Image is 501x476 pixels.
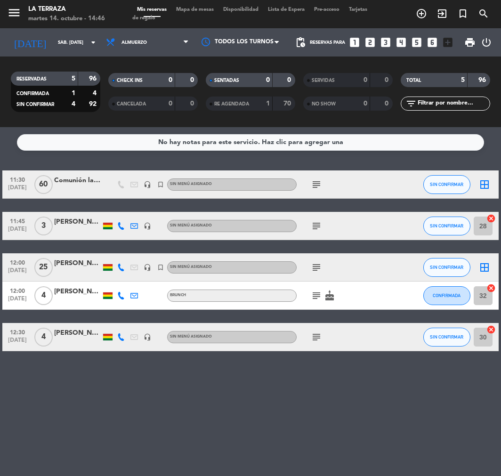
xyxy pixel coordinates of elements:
[170,182,212,186] span: Sin menú asignado
[34,175,53,194] span: 60
[478,8,489,19] i: search
[479,28,494,56] div: LOG OUT
[144,222,151,230] i: headset_mic
[214,78,239,83] span: SENTADAS
[89,75,98,82] strong: 96
[190,100,196,107] strong: 0
[16,77,47,81] span: RESERVADAS
[144,333,151,341] i: headset_mic
[406,78,421,83] span: TOTAL
[266,77,270,83] strong: 0
[169,100,172,107] strong: 0
[190,77,196,83] strong: 0
[380,36,392,48] i: looks_3
[144,181,151,188] i: headset_mic
[423,175,470,194] button: SIN CONFIRMAR
[54,286,101,297] div: [PERSON_NAME]
[430,223,463,228] span: SIN CONFIRMAR
[157,181,164,188] i: turned_in_not
[54,258,101,269] div: [PERSON_NAME]
[395,36,407,48] i: looks_4
[311,179,322,190] i: subject
[72,75,75,82] strong: 5
[144,264,151,271] i: headset_mic
[312,102,336,106] span: NO SHOW
[364,36,376,48] i: looks_two
[170,224,212,227] span: Sin menú asignado
[423,258,470,277] button: SIN CONFIRMAR
[218,7,263,12] span: Disponibilidad
[158,137,343,148] div: No hay notas para este servicio. Haz clic para agregar una
[481,37,492,48] i: power_settings_new
[6,185,29,195] span: [DATE]
[479,262,490,273] i: border_all
[89,101,98,107] strong: 92
[6,267,29,278] span: [DATE]
[6,215,29,226] span: 11:45
[405,98,417,109] i: filter_list
[16,91,49,96] span: CONFIRMADA
[442,36,454,48] i: add_box
[6,296,29,307] span: [DATE]
[171,7,218,12] span: Mapa de mesas
[54,328,101,339] div: [PERSON_NAME]
[364,100,367,107] strong: 0
[486,283,496,293] i: cancel
[7,6,21,20] i: menu
[430,265,463,270] span: SIN CONFIRMAR
[169,77,172,83] strong: 0
[385,77,390,83] strong: 0
[117,102,146,106] span: CANCELADA
[423,286,470,305] button: CONFIRMADA
[311,262,322,273] i: subject
[295,37,306,48] span: pending_actions
[426,36,438,48] i: looks_6
[28,5,105,14] div: La Terraza
[170,335,212,339] span: Sin menú asignado
[411,36,423,48] i: looks_5
[7,6,21,23] button: menu
[6,337,29,348] span: [DATE]
[117,78,143,83] span: CHECK INS
[430,334,463,339] span: SIN CONFIRMAR
[479,179,490,190] i: border_all
[461,77,465,83] strong: 5
[16,102,54,107] span: SIN CONFIRMAR
[433,293,461,298] span: CONFIRMADA
[6,285,29,296] span: 12:00
[436,8,448,19] i: exit_to_app
[28,14,105,24] div: martes 14. octubre - 14:46
[170,265,212,269] span: Sin menú asignado
[324,290,335,301] i: cake
[348,36,361,48] i: looks_one
[423,217,470,235] button: SIN CONFIRMAR
[6,257,29,267] span: 12:00
[7,32,53,52] i: [DATE]
[88,37,99,48] i: arrow_drop_down
[170,293,186,297] span: BRUNCH
[214,102,249,106] span: RE AGENDADA
[72,90,75,97] strong: 1
[6,326,29,337] span: 12:30
[34,258,53,277] span: 25
[121,40,147,45] span: Almuerzo
[311,220,322,232] i: subject
[478,77,488,83] strong: 96
[132,7,171,12] span: Mis reservas
[364,77,367,83] strong: 0
[283,100,293,107] strong: 70
[266,100,270,107] strong: 1
[385,100,390,107] strong: 0
[157,264,164,271] i: turned_in_not
[263,7,309,12] span: Lista de Espera
[54,217,101,227] div: [PERSON_NAME]
[486,325,496,334] i: cancel
[34,286,53,305] span: 4
[93,90,98,97] strong: 4
[457,8,469,19] i: turned_in_not
[416,8,427,19] i: add_circle_outline
[34,217,53,235] span: 3
[417,98,490,109] input: Filtrar por nombre...
[6,226,29,237] span: [DATE]
[464,37,476,48] span: print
